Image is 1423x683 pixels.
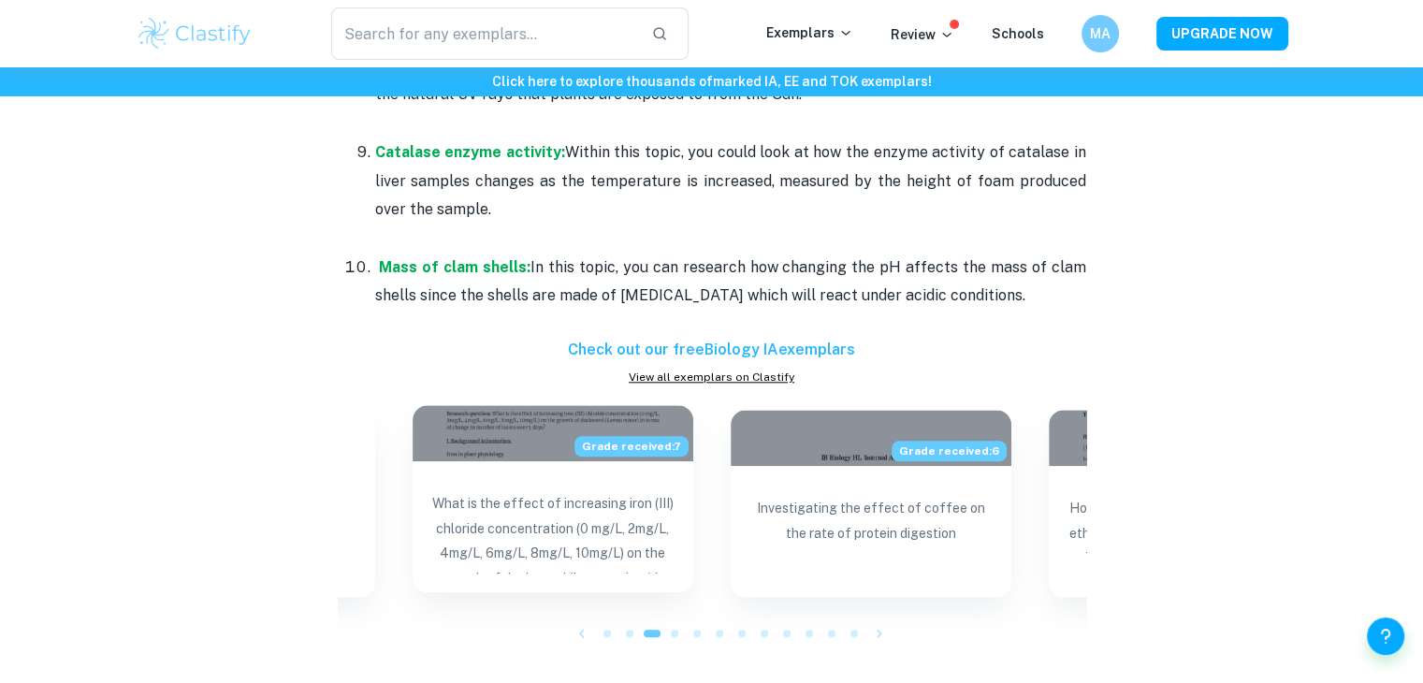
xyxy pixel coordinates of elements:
h6: Check out our free Biology IA exemplars [338,339,1086,361]
button: UPGRADE NOW [1156,17,1288,51]
a: Blog exemplar: How does the concentration of 50ml of etHow does the concentration of 50ml of etha... [1049,410,1329,597]
a: Mass of clam shells: [379,258,530,276]
span: Grade received: 7 [574,436,689,457]
p: What is the effect of increasing iron (III) chloride concentration (0 mg/L, 2mg/L, 4mg/L, 6mg/L, ... [428,491,678,574]
p: Review [891,24,954,45]
p: Within this topic, you could look at how the enzyme activity of catalase in liver samples changes... [375,138,1086,224]
h6: Click here to explore thousands of marked IA, EE and TOK exemplars ! [4,71,1419,92]
p: Investigating the effect of coffee on the rate of protein digestion [746,496,996,578]
p: In this topic, you can research how changing the pH affects the mass of clam shells since the she... [375,254,1086,311]
p: How does the concentration of 50ml of ethanol solution (15%, 30%, 45%, 60%, 75%) influence the ce... [1064,496,1314,578]
a: Schools [992,26,1044,41]
a: Catalase enzyme activity: [375,143,565,161]
a: Blog exemplar: What is the effect of increasing iron (IGrade received:7What is the effect of incr... [413,410,693,597]
button: MA [1082,15,1119,52]
a: Blog exemplar: Investigating the effect of coffee on thGrade received:6Investigating the effect o... [731,410,1011,597]
h6: MA [1089,23,1111,44]
a: View all exemplars on Clastify [338,369,1086,385]
button: Help and Feedback [1367,618,1404,655]
p: Exemplars [766,22,853,43]
input: Search for any exemplars... [331,7,637,60]
span: Grade received: 6 [892,441,1007,461]
img: Clastify logo [136,15,254,52]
